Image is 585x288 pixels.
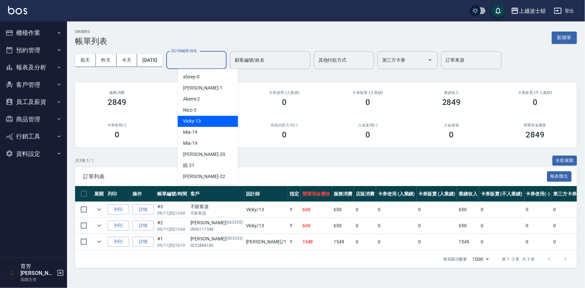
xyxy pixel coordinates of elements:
[183,107,196,114] span: Nico -3
[157,226,187,232] p: 09/11 (四) 13:04
[282,130,287,139] h3: 0
[83,123,151,127] h2: 卡券使用(-)
[250,91,318,95] h2: 卡券使用 (入業績)
[20,263,55,277] h5: 育芳[PERSON_NAME]
[8,6,27,14] img: Logo
[156,234,189,250] td: #1
[502,91,569,95] h2: 卡券販賣 (不入業績)
[108,205,129,215] button: 列印
[244,202,288,218] td: Vicky /13
[449,130,454,139] h3: 0
[189,186,244,202] th: 客戶
[547,171,572,182] button: 報表匯出
[417,186,457,202] th: 卡券販賣 (入業績)
[524,186,552,202] th: 卡券使用(-)
[244,186,288,202] th: 設計師
[334,123,402,127] h2: 入金使用(-)
[75,30,107,34] h2: ORDERS
[171,48,197,53] label: 設計師編號/姓名
[250,123,318,127] h2: 其他付款方式(-)
[552,34,577,41] a: 新開單
[190,210,243,216] p: 不留客資
[156,186,189,202] th: 帳單編號/時間
[354,234,376,250] td: 0
[332,218,354,234] td: 650
[479,218,524,234] td: 0
[457,202,479,218] td: 650
[301,234,332,250] td: 1549
[117,54,137,66] button: 今天
[3,59,64,76] button: 報表及分析
[442,98,461,107] h3: 2849
[365,130,370,139] h3: 0
[502,123,569,127] h2: 營業現金應收
[332,234,354,250] td: 1549
[3,111,64,128] button: 商品管理
[376,218,417,234] td: 0
[3,128,64,145] button: 行銷工具
[288,218,301,234] td: Y
[190,219,243,226] div: [PERSON_NAME]
[183,73,199,80] span: shirey -0
[108,221,129,231] button: 列印
[183,118,201,125] span: Vicky -13
[93,186,106,202] th: 展開
[479,186,524,202] th: 卡券販賣 (不入業績)
[190,226,243,232] p: 0900117348
[183,173,225,180] span: [PERSON_NAME] -22
[526,130,544,139] h3: 2849
[75,158,94,164] p: 共 3 筆, 1 / 1
[376,202,417,218] td: 0
[457,234,479,250] td: 1549
[83,173,547,180] span: 訂單列表
[376,234,417,250] td: 0
[519,7,546,15] div: 上越波士頓
[443,256,467,262] p: 每頁顯示數量
[457,218,479,234] td: 650
[83,91,151,95] h3: 服務消費
[288,202,301,218] td: Y
[417,202,457,218] td: 0
[502,256,535,262] p: 第 1–3 筆 共 3 筆
[376,186,417,202] th: 卡券使用 (入業績)
[425,55,435,65] button: Open
[417,234,457,250] td: 0
[132,237,154,247] a: 詳情
[20,277,55,283] p: 高階主管
[96,54,117,66] button: 昨天
[108,237,129,247] button: 列印
[190,235,243,242] div: [PERSON_NAME]
[547,173,572,179] a: 報表匯出
[524,202,552,218] td: 0
[132,205,154,215] a: 詳情
[551,202,584,218] td: 0
[301,202,332,218] td: 650
[115,130,119,139] h3: 0
[3,76,64,94] button: 客戶管理
[332,202,354,218] td: 650
[3,42,64,59] button: 預約管理
[157,242,187,248] p: 09/11 (四) 10:19
[226,235,243,242] p: (003333)
[132,221,154,231] a: 詳情
[457,186,479,202] th: 業績收入
[156,218,189,234] td: #2
[334,91,402,95] h2: 卡券販賣 (入業績)
[106,186,131,202] th: 列印
[108,98,126,107] h3: 2849
[3,93,64,111] button: 員工及薪資
[94,221,104,231] button: expand row
[94,237,104,247] button: expand row
[418,123,485,127] h2: 入金儲值
[551,186,584,202] th: 第三方卡券(-)
[552,32,577,44] button: 新開單
[75,54,96,66] button: 前天
[365,98,370,107] h3: 0
[551,218,584,234] td: 0
[551,234,584,250] td: 0
[183,84,223,92] span: [PERSON_NAME] -1
[157,210,187,216] p: 09/11 (四) 13:04
[156,202,189,218] td: #3
[533,98,537,107] h3: 0
[183,129,197,136] span: Mia -19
